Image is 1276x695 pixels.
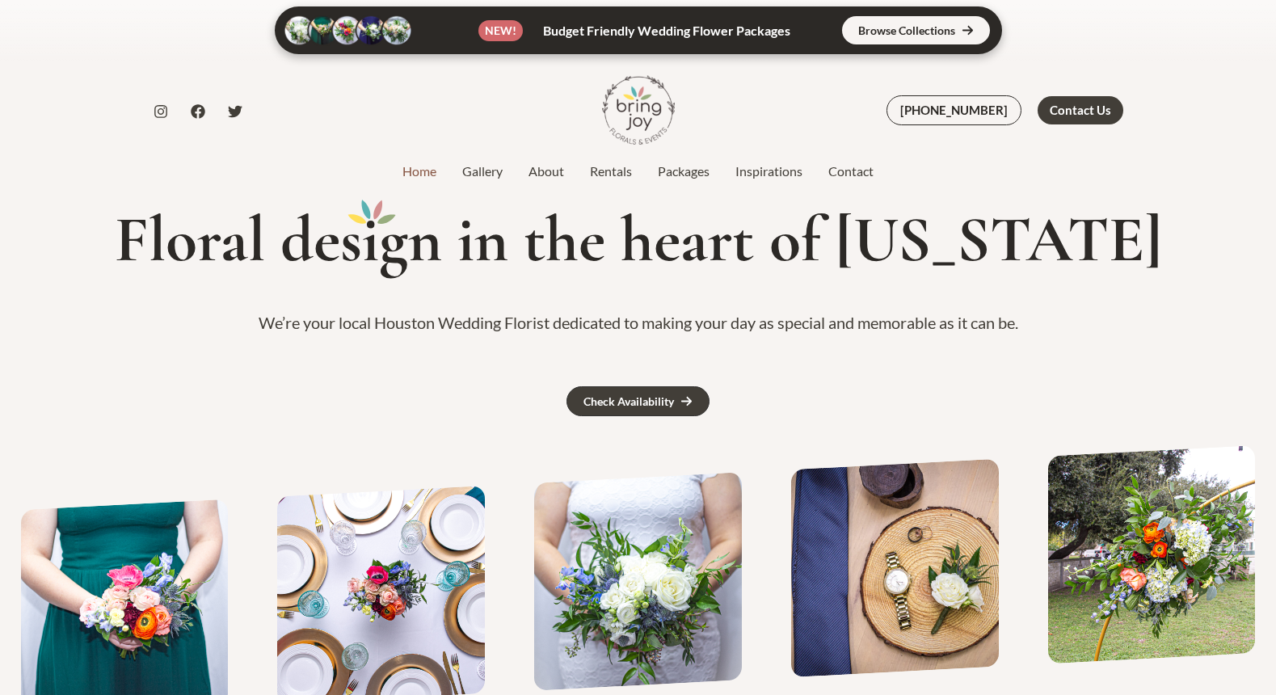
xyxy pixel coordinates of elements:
a: Inspirations [722,162,815,181]
mark: i [362,204,379,276]
div: Check Availability [583,396,674,407]
a: About [516,162,577,181]
img: Bring Joy [602,74,675,146]
a: Instagram [154,104,168,119]
a: Gallery [449,162,516,181]
p: We’re your local Houston Wedding Florist dedicated to making your day as special and memorable as... [19,308,1257,338]
a: Contact Us [1038,96,1123,124]
a: [PHONE_NUMBER] [886,95,1021,125]
h1: Floral des gn in the heart of [US_STATE] [19,204,1257,276]
a: Check Availability [566,386,710,416]
a: Rentals [577,162,645,181]
a: Home [390,162,449,181]
nav: Site Navigation [390,159,886,183]
a: Facebook [191,104,205,119]
a: Packages [645,162,722,181]
a: Contact [815,162,886,181]
a: Twitter [228,104,242,119]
